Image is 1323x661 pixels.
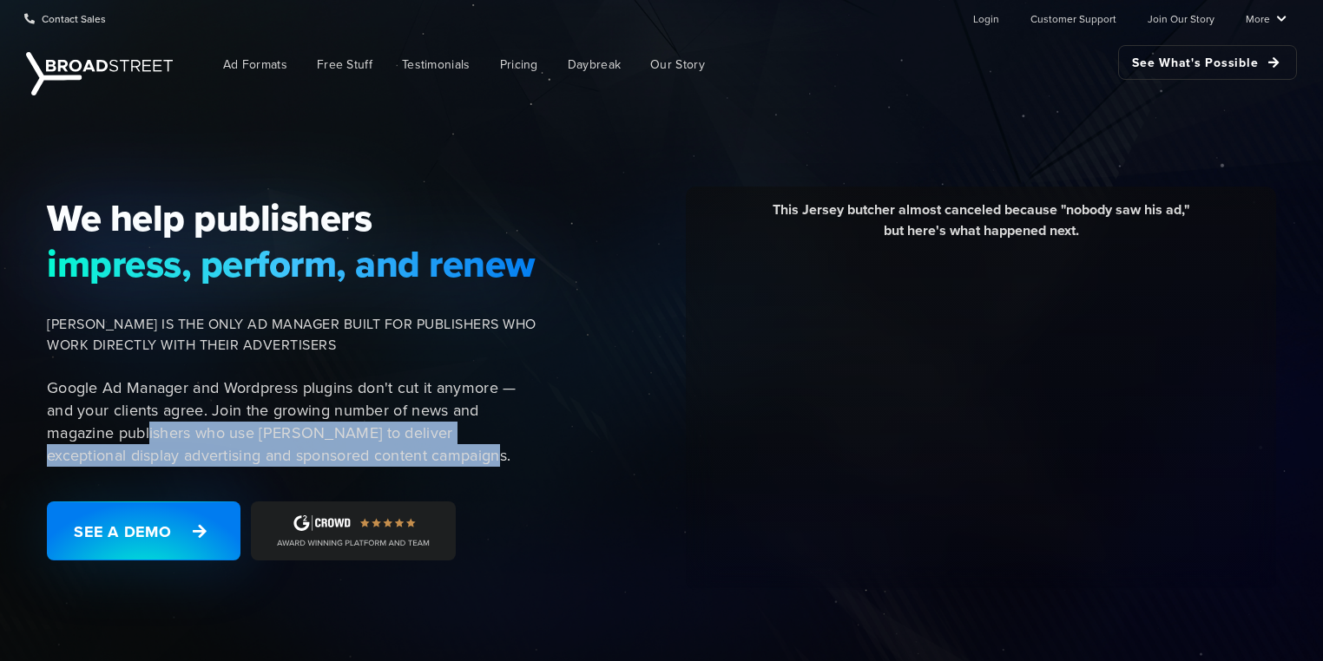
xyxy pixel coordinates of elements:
[26,52,173,95] img: Broadstreet | The Ad Manager for Small Publishers
[317,56,372,74] span: Free Stuff
[210,45,300,84] a: Ad Formats
[47,314,536,356] span: [PERSON_NAME] IS THE ONLY AD MANAGER BUILT FOR PUBLISHERS WHO WORK DIRECTLY WITH THEIR ADVERTISERS
[555,45,634,84] a: Daybreak
[47,376,536,467] p: Google Ad Manager and Wordpress plugins don't cut it anymore — and your clients agree. Join the g...
[47,501,240,560] a: See a Demo
[487,45,551,84] a: Pricing
[223,56,287,74] span: Ad Formats
[699,200,1263,254] div: This Jersey butcher almost canceled because "nobody saw his ad," but here's what happened next.
[1148,1,1214,36] a: Join Our Story
[304,45,385,84] a: Free Stuff
[402,56,471,74] span: Testimonials
[650,56,705,74] span: Our Story
[699,254,1263,571] iframe: YouTube video player
[389,45,484,84] a: Testimonials
[1246,1,1287,36] a: More
[973,1,999,36] a: Login
[24,1,106,36] a: Contact Sales
[1118,45,1297,80] a: See What's Possible
[182,36,1297,93] nav: Main
[500,56,538,74] span: Pricing
[47,195,536,240] span: We help publishers
[47,241,536,286] span: impress, perform, and renew
[637,45,718,84] a: Our Story
[568,56,621,74] span: Daybreak
[1030,1,1116,36] a: Customer Support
